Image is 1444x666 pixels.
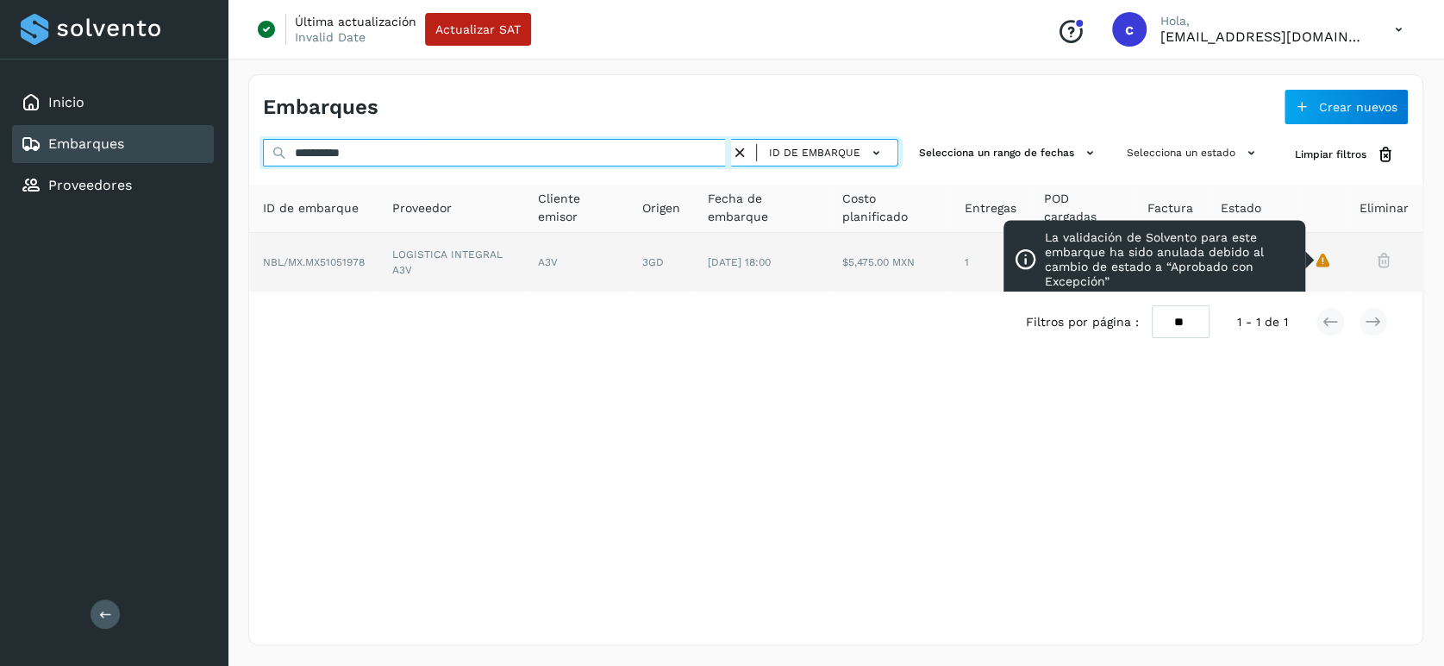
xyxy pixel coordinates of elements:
[951,233,1030,292] td: 1
[965,199,1016,217] span: Entregas
[842,190,938,226] span: Costo planificado
[1281,139,1409,171] button: Limpiar filtros
[295,14,416,29] p: Última actualización
[708,190,815,226] span: Fecha de embarque
[435,23,521,35] span: Actualizar SAT
[912,139,1106,167] button: Selecciona un rango de fechas
[1284,89,1409,125] button: Crear nuevos
[48,177,132,193] a: Proveedores
[764,141,891,166] button: ID de embarque
[12,166,214,204] div: Proveedores
[425,13,531,46] button: Actualizar SAT
[828,233,952,292] td: $5,475.00 MXN
[48,94,84,110] a: Inicio
[642,199,680,217] span: Origen
[263,95,378,120] h4: Embarques
[1044,190,1120,226] span: POD cargadas
[769,145,860,160] span: ID de embarque
[1237,313,1288,331] span: 1 - 1 de 1
[1147,199,1193,217] span: Factura
[1045,231,1295,289] p: La validación de Solvento para este embarque ha sido anulada debido al cambio de estado a “Aproba...
[392,199,452,217] span: Proveedor
[1360,199,1409,217] span: Eliminar
[1319,101,1397,113] span: Crear nuevos
[708,256,771,268] span: [DATE] 18:00
[263,199,359,217] span: ID de embarque
[1120,139,1267,167] button: Selecciona un estado
[263,256,365,268] span: NBL/MX.MX51051978
[628,233,694,292] td: 3GD
[1025,313,1138,331] span: Filtros por página :
[295,29,366,45] p: Invalid Date
[1221,199,1261,217] span: Estado
[524,233,628,292] td: A3V
[1160,28,1367,45] p: cavila@niagarawater.com
[1295,147,1366,162] span: Limpiar filtros
[378,233,524,292] td: LOGISTICA INTEGRAL A3V
[48,135,124,152] a: Embarques
[12,84,214,122] div: Inicio
[12,125,214,163] div: Embarques
[1160,14,1367,28] p: Hola,
[538,190,615,226] span: Cliente emisor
